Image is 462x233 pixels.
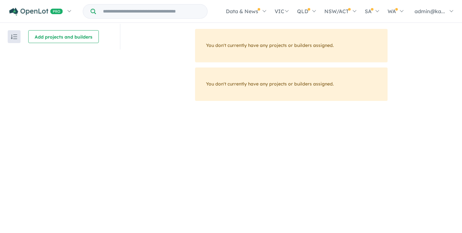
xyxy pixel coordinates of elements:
[195,29,388,62] div: You don't currently have any projects or builders assigned.
[195,67,388,101] div: You don't currently have any projects or builders assigned.
[415,8,445,14] span: admin@ka...
[11,34,17,39] img: sort.svg
[28,30,99,43] button: Add projects and builders
[9,8,63,16] img: Openlot PRO Logo White
[97,4,206,18] input: Try estate name, suburb, builder or developer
